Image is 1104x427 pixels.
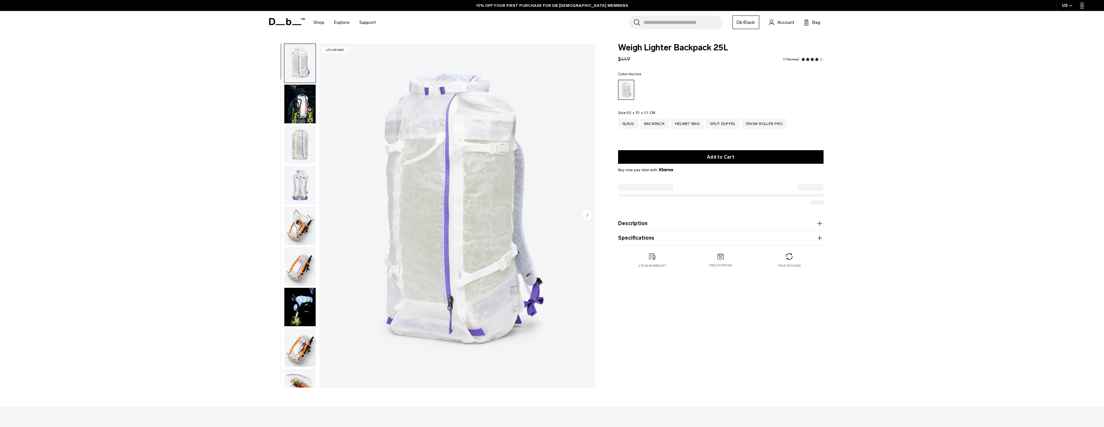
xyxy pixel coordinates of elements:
[284,287,316,327] button: Weigh Lighter Backpack 25L Aurora
[320,44,595,388] img: Weigh_Lighter_Backpack_25L_1.png
[732,16,759,29] a: Db Black
[618,119,638,129] a: Sling
[309,11,381,34] nav: Main Navigation
[709,263,732,268] p: Free shipping
[778,264,801,268] p: Free returns
[618,167,673,173] span: Buy now pay later with
[323,47,347,54] p: 470 grams
[618,44,824,52] span: Weigh Lighter Backpack 25L
[769,18,794,26] a: Account
[638,264,666,268] p: 2 year warranty
[284,288,316,327] img: Weigh Lighter Backpack 25L Aurora
[284,369,316,408] img: Weigh_Lighter_Backpack_25L_7.png
[284,125,316,164] img: Weigh_Lighter_Backpack_25L_2.png
[284,328,316,367] img: Weigh_Lighter_Backpack_25L_6.png
[359,11,376,34] a: Support
[618,72,641,76] legend: Color:
[618,111,656,115] legend: Size:
[618,234,824,242] button: Specifications
[706,119,740,129] a: Split Duffel
[627,110,656,115] span: 52 x 31 x 21 CM
[284,247,316,286] img: Weigh_Lighter_Backpack_25L_5.png
[334,11,350,34] a: Explore
[777,19,794,26] span: Account
[812,19,820,26] span: Bag
[284,206,316,245] img: Weigh_Lighter_Backpack_25L_4.png
[284,85,316,123] img: Weigh_Lighter_Backpack_25L_Lifestyle_new.png
[804,18,820,26] button: Bag
[783,58,799,61] a: 7 reviews
[313,11,324,34] a: Shop
[284,165,316,205] button: Weigh_Lighter_Backpack_25L_3.png
[618,56,630,62] span: $449
[618,220,824,227] button: Description
[284,84,316,124] button: Weigh_Lighter_Backpack_25L_Lifestyle_new.png
[741,119,787,129] a: Snow Roller Pro
[640,119,669,129] a: Backpack
[618,80,634,100] a: Aurora
[320,44,595,388] li: 1 / 18
[284,44,316,83] img: Weigh_Lighter_Backpack_25L_1.png
[671,119,704,129] a: Helmet Bag
[629,72,641,76] span: Aurora
[582,210,592,221] button: Next slide
[284,166,316,204] img: Weigh_Lighter_Backpack_25L_3.png
[618,150,824,164] button: Add to Cart
[659,168,673,171] img: {"height" => 20, "alt" => "Klarna"}
[476,3,628,8] a: 10% OFF YOUR FIRST PURCHASE FOR DB [DEMOGRAPHIC_DATA] MEMBERS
